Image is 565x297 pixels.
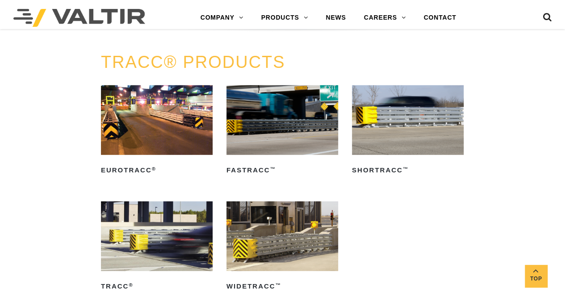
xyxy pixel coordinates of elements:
[270,166,276,172] sup: ™
[129,282,133,288] sup: ®
[192,9,252,27] a: COMPANY
[152,166,156,172] sup: ®
[252,9,317,27] a: PRODUCTS
[352,163,464,177] h2: ShorTRACC
[226,279,338,293] h2: WideTRACC
[355,9,415,27] a: CAREERS
[101,201,213,293] a: TRACC®
[13,9,145,27] img: Valtir
[275,282,281,288] sup: ™
[101,53,285,71] a: TRACC® PRODUCTS
[101,85,213,177] a: EuroTRACC®
[403,166,409,172] sup: ™
[226,163,338,177] h2: FasTRACC
[226,85,338,177] a: FasTRACC™
[525,274,547,284] span: Top
[414,9,465,27] a: CONTACT
[525,265,547,287] a: Top
[226,201,338,293] a: WideTRACC™
[101,279,213,293] h2: TRACC
[317,9,355,27] a: NEWS
[352,85,464,177] a: ShorTRACC™
[101,163,213,177] h2: EuroTRACC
